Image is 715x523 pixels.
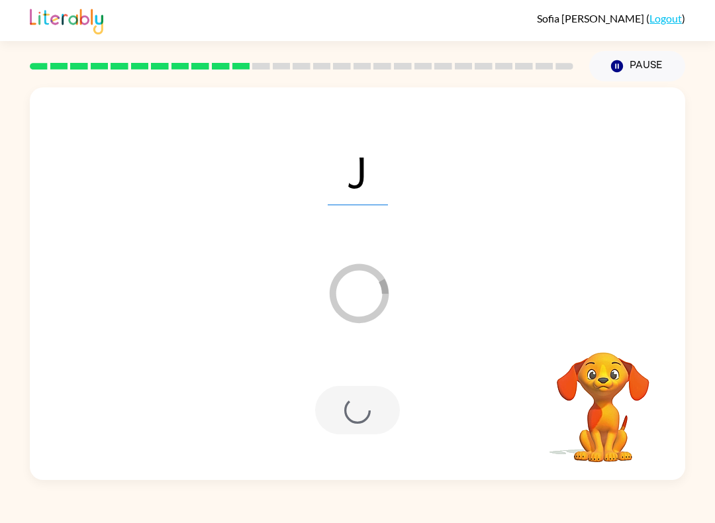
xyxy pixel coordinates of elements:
[537,12,685,24] div: ( )
[30,5,103,34] img: Literably
[537,12,646,24] span: Sofia [PERSON_NAME]
[328,136,388,205] span: J
[649,12,682,24] a: Logout
[589,51,685,81] button: Pause
[537,332,669,464] video: Your browser must support playing .mp4 files to use Literably. Please try using another browser.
